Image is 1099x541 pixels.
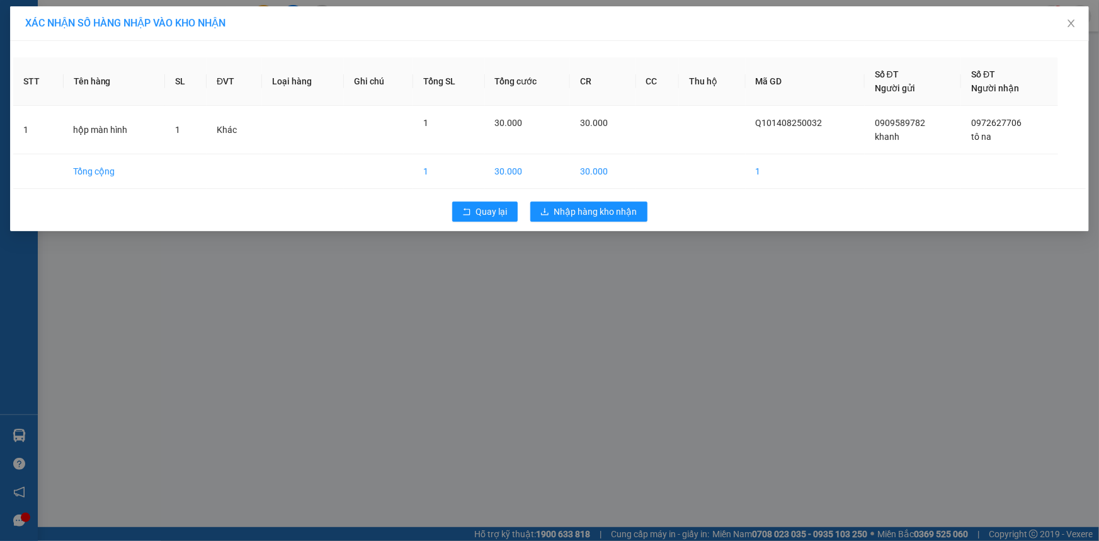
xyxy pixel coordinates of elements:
span: 0909589782 [875,118,925,128]
th: STT [13,57,64,106]
th: CR [570,57,635,106]
th: Thu hộ [679,57,746,106]
th: CC [636,57,680,106]
th: Loại hàng [262,57,344,106]
button: downloadNhập hàng kho nhận [530,202,647,222]
span: download [540,207,549,217]
th: Mã GD [746,57,865,106]
td: 30.000 [570,154,635,189]
td: hộp màn hình [64,106,166,154]
span: XÁC NHẬN SỐ HÀNG NHẬP VÀO KHO NHẬN [25,17,225,29]
th: Tên hàng [64,57,166,106]
td: 1 [13,106,64,154]
span: Số ĐT [875,69,899,79]
td: 30.000 [485,154,571,189]
th: Tổng SL [413,57,485,106]
span: 30.000 [495,118,523,128]
span: tô na [971,132,991,142]
td: 1 [413,154,485,189]
button: rollbackQuay lại [452,202,518,222]
span: Q101408250032 [756,118,823,128]
th: Ghi chú [344,57,413,106]
span: Quay lại [476,205,508,219]
button: Close [1054,6,1089,42]
span: close [1066,18,1076,28]
span: rollback [462,207,471,217]
span: 30.000 [580,118,608,128]
span: Số ĐT [971,69,995,79]
th: Tổng cước [485,57,571,106]
th: ĐVT [207,57,262,106]
td: Khác [207,106,262,154]
td: Tổng cộng [64,154,166,189]
span: 0972627706 [971,118,1022,128]
span: Người nhận [971,83,1019,93]
th: SL [165,57,207,106]
span: khanh [875,132,899,142]
span: Nhập hàng kho nhận [554,205,637,219]
span: Người gửi [875,83,915,93]
span: 1 [423,118,428,128]
td: 1 [746,154,865,189]
span: 1 [175,125,180,135]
